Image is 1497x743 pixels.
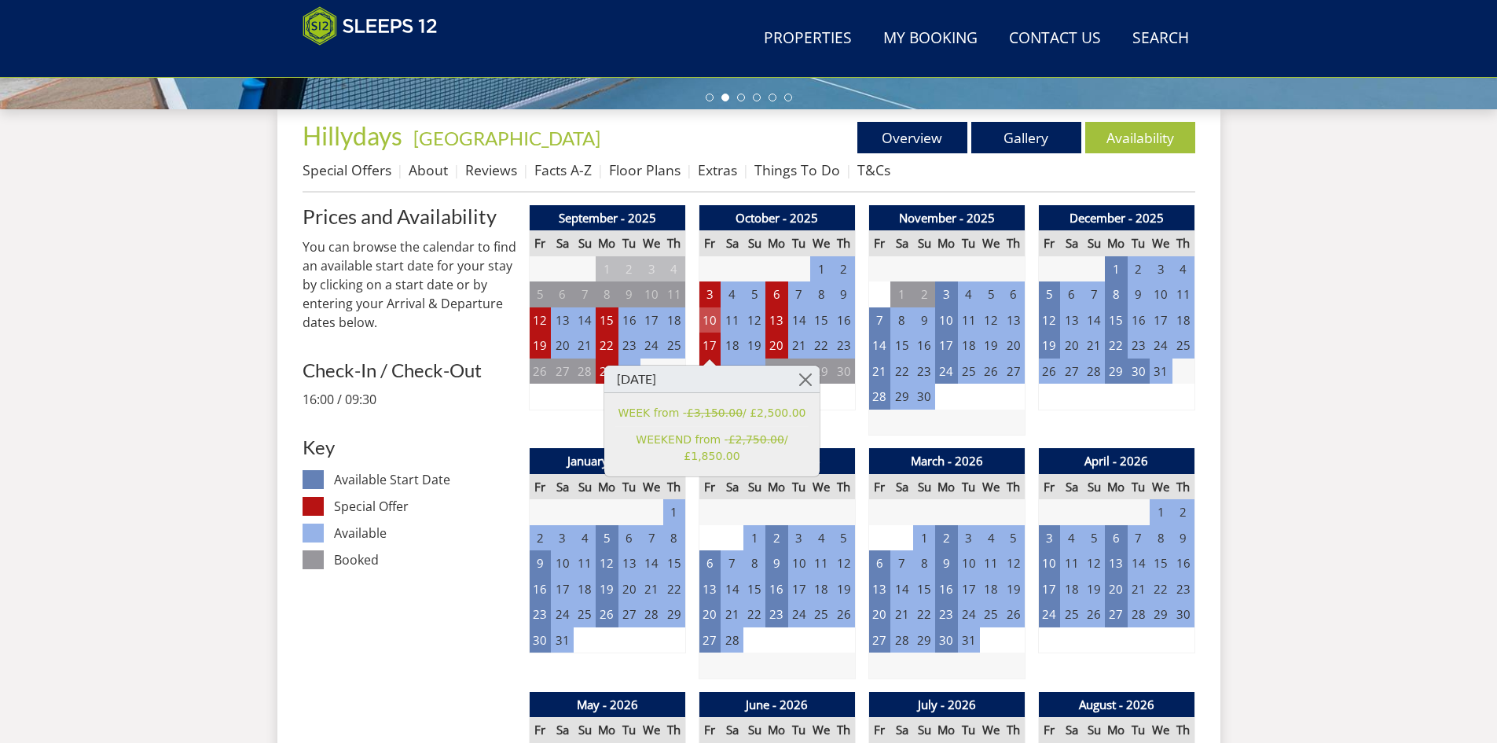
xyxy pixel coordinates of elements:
a: Floor Plans [609,160,681,179]
td: 16 [618,307,640,333]
td: 14 [1083,307,1105,333]
td: 2 [1128,256,1150,282]
td: 7 [721,550,743,576]
td: 24 [699,359,721,384]
td: 13 [868,576,890,602]
td: 25 [1172,333,1194,359]
td: 13 [699,576,721,602]
td: 14 [890,576,912,602]
a: Extras [698,160,737,179]
td: 11 [663,281,685,307]
td: 8 [1150,525,1172,551]
td: 19 [743,333,765,359]
a: Overview [857,122,967,153]
td: 14 [868,333,890,359]
td: 18 [980,576,1002,602]
td: 19 [1038,333,1060,359]
a: Reviews [465,160,517,179]
td: 19 [833,576,855,602]
td: 29 [890,384,912,410]
td: 2 [935,525,957,551]
th: Tu [618,230,640,256]
td: 3 [551,525,573,551]
th: March - 2026 [868,448,1025,474]
td: 18 [1060,576,1082,602]
th: Sa [1060,230,1082,256]
td: 18 [574,576,596,602]
th: Tu [958,474,980,500]
td: 12 [743,307,765,333]
a: Things To Do [754,160,840,179]
h3: [DATE] [604,366,820,393]
th: Mo [596,230,618,256]
th: Th [1172,474,1194,500]
th: Tu [788,230,810,256]
th: Su [743,474,765,500]
td: 12 [529,307,551,333]
th: We [980,474,1002,500]
td: 18 [958,333,980,359]
h3: Check-In / Check-Out [303,360,516,381]
td: 30 [913,384,935,410]
td: 17 [935,333,957,359]
td: 10 [935,307,957,333]
a: WEEK from -£3,150.00/ £2,500.00 [615,405,809,421]
td: 29 [596,359,618,384]
td: 1 [1150,499,1172,525]
span: - [407,127,600,149]
th: We [1150,230,1172,256]
td: 4 [958,281,980,307]
th: Th [1172,230,1194,256]
td: 3 [1150,256,1172,282]
td: 9 [935,550,957,576]
td: 12 [596,550,618,576]
a: WEEKEND from -£2,750.00/ £1,850.00 [615,432,809,465]
td: 8 [810,281,832,307]
td: 19 [529,333,551,359]
td: 12 [833,550,855,576]
th: Fr [699,474,721,500]
td: 1 [663,499,685,525]
td: 1 [743,525,765,551]
th: Mo [935,474,957,500]
td: 24 [1150,333,1172,359]
td: 6 [551,281,573,307]
th: Fr [1038,230,1060,256]
dd: Available Start Date [334,470,516,489]
td: 26 [529,359,551,384]
td: 23 [1128,333,1150,359]
td: 23 [913,359,935,384]
th: April - 2026 [1038,448,1194,474]
th: Mo [765,474,787,500]
td: 8 [1105,281,1127,307]
td: 6 [618,525,640,551]
td: 3 [1038,525,1060,551]
td: 15 [810,307,832,333]
th: Sa [890,230,912,256]
td: 3 [935,281,957,307]
td: 10 [551,550,573,576]
td: 22 [596,333,618,359]
td: 29 [810,359,832,384]
th: We [1150,474,1172,500]
td: 18 [1172,307,1194,333]
th: Tu [618,474,640,500]
td: 21 [868,359,890,384]
td: 11 [958,307,980,333]
a: My Booking [877,21,984,57]
th: We [810,474,832,500]
td: 1 [913,525,935,551]
th: Su [1083,230,1105,256]
th: Fr [1038,474,1060,500]
td: 5 [833,525,855,551]
td: 31 [1150,359,1172,384]
strike: £2,750.00 [728,433,784,446]
td: 22 [810,333,832,359]
th: Fr [529,474,551,500]
td: 3 [699,281,721,307]
td: 6 [1105,525,1127,551]
td: 10 [958,550,980,576]
td: 3 [640,256,662,282]
td: 10 [640,281,662,307]
td: 10 [1150,281,1172,307]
